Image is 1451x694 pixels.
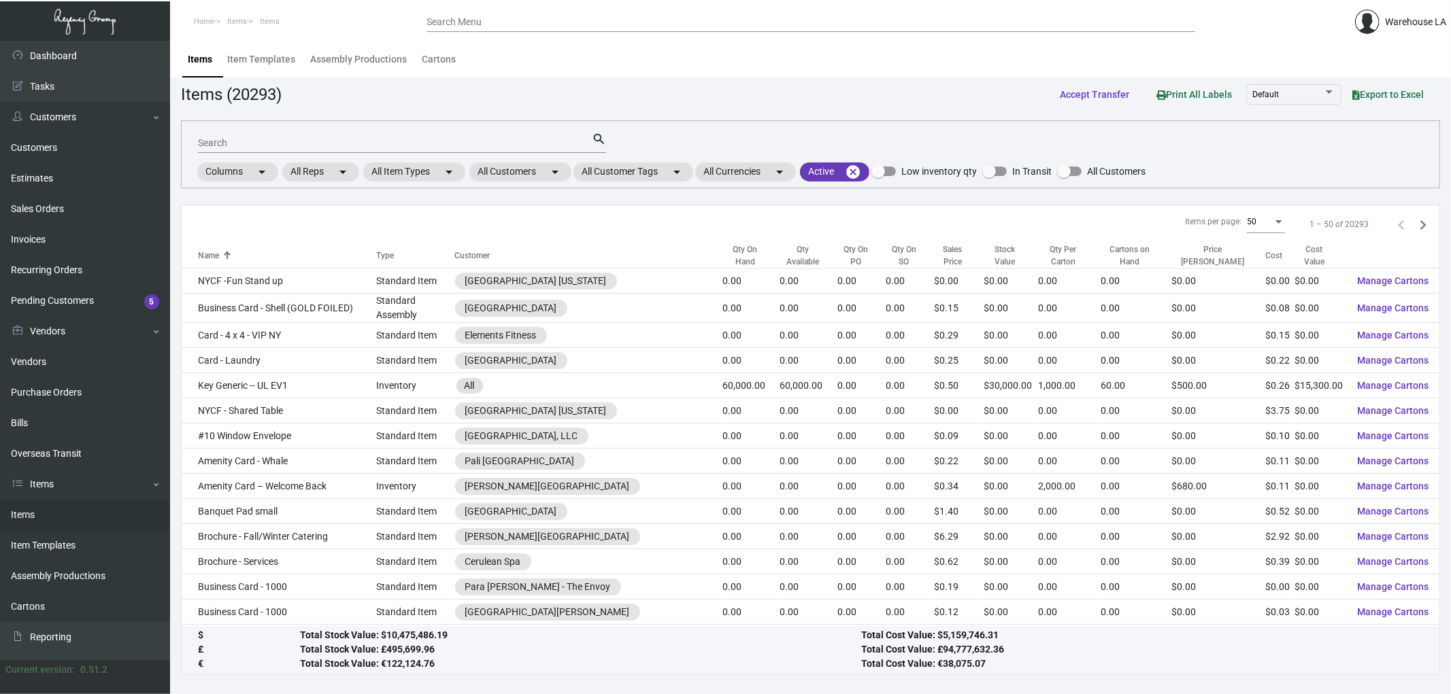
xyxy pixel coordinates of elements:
td: Brochure - Services [182,549,376,574]
td: 0.00 [780,474,837,499]
div: 1 – 50 of 20293 [1310,218,1369,230]
div: Sales Price [934,243,971,268]
td: $0.00 [1171,499,1265,524]
div: [GEOGRAPHIC_DATA] [US_STATE] [465,404,607,418]
td: $2.92 [1265,524,1295,549]
td: 0.00 [723,474,780,499]
td: $0.00 [1265,574,1295,600]
td: $0.00 [1171,449,1265,474]
div: Type [376,249,454,262]
td: Amenity Card – Welcome Back [182,474,376,499]
div: Name [198,249,376,262]
td: $0.00 [1295,449,1346,474]
td: 0.00 [886,423,934,449]
td: Standard Item [376,574,454,600]
td: 0.00 [780,294,837,323]
td: 0.00 [1101,348,1171,373]
span: Manage Cartons [1357,430,1429,441]
td: $0.00 [1171,600,1265,625]
td: $0.00 [1171,294,1265,323]
td: 0.00 [723,268,780,294]
td: $0.00 [1295,423,1346,449]
button: Manage Cartons [1346,524,1439,549]
mat-chip: All Customers [469,162,571,181]
div: Cost Value [1295,243,1346,268]
span: Manage Cartons [1357,506,1429,517]
td: 0.00 [1038,574,1101,600]
button: Previous page [1390,213,1412,235]
span: Manage Cartons [1357,531,1429,542]
td: $0.50 [934,373,984,398]
span: Manage Cartons [1357,330,1429,341]
td: $0.00 [1295,499,1346,524]
td: Standard Item [376,398,454,423]
span: Manage Cartons [1357,581,1429,592]
td: 0.00 [723,348,780,373]
td: $0.00 [1295,600,1346,625]
td: $0.00 [1295,398,1346,423]
div: [PERSON_NAME][GEOGRAPHIC_DATA] [465,530,630,544]
td: Standard Item [376,423,454,449]
td: $0.00 [934,398,984,423]
div: Name [198,249,219,262]
td: $0.00 [984,600,1038,625]
td: 0.00 [1038,294,1101,323]
span: Home [194,17,214,26]
div: Type [376,249,394,262]
td: $0.10 [1265,423,1295,449]
td: 0.00 [837,600,886,625]
div: Stock Value [984,243,1038,268]
td: 0.00 [837,323,886,348]
td: 0.00 [837,398,886,423]
td: Key Generic -- UL EV1 [182,373,376,398]
mat-icon: arrow_drop_down [254,164,270,180]
td: 0.00 [1101,600,1171,625]
td: 2,000.00 [1038,474,1101,499]
div: [GEOGRAPHIC_DATA] [465,504,557,519]
td: $0.10 [934,625,984,650]
td: $0.19 [934,574,984,600]
td: 0.00 [780,499,837,524]
mat-chip: Active [800,162,869,181]
td: Standard Item [376,449,454,474]
div: [GEOGRAPHIC_DATA], LLC [465,429,578,443]
td: 0.00 [780,348,837,373]
td: 0.00 [1101,268,1171,294]
img: admin@bootstrapmaster.com [1355,10,1380,34]
button: Manage Cartons [1346,373,1439,398]
div: Qty On Hand [723,243,768,268]
span: Low inventory qty [901,163,977,179]
td: 0.00 [1101,499,1171,524]
td: $3.75 [1265,398,1295,423]
td: Standard Item [376,625,454,650]
div: Cost Value [1295,243,1334,268]
div: Price [PERSON_NAME] [1171,243,1253,268]
td: $0.00 [1295,574,1346,600]
td: Business Card - 1000 [182,625,376,650]
span: Manage Cartons [1357,302,1429,313]
td: Amenity Card - Whale [182,449,376,474]
td: 0.00 [723,423,780,449]
td: 0.00 [886,574,934,600]
td: 0.00 [886,600,934,625]
button: Manage Cartons [1346,625,1439,649]
button: Manage Cartons [1346,449,1439,473]
td: Card - 4 x 4 - VIP NY [182,323,376,348]
td: $0.00 [984,323,1038,348]
span: Manage Cartons [1357,405,1429,416]
td: $6.29 [934,524,984,549]
div: Items [188,52,212,67]
div: Elements Fitness [465,328,537,343]
td: 0.00 [723,549,780,574]
div: Qty On Hand [723,243,780,268]
td: $0.00 [984,499,1038,524]
div: Qty Available [780,243,825,268]
td: $0.22 [934,449,984,474]
td: 1,000.00 [1038,373,1101,398]
td: $0.25 [934,348,984,373]
td: Card - Laundry [182,348,376,373]
button: Accept Transfer [1049,82,1140,107]
div: Cartons [422,52,456,67]
td: $0.52 [1265,499,1295,524]
div: Items per page: [1185,215,1241,228]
